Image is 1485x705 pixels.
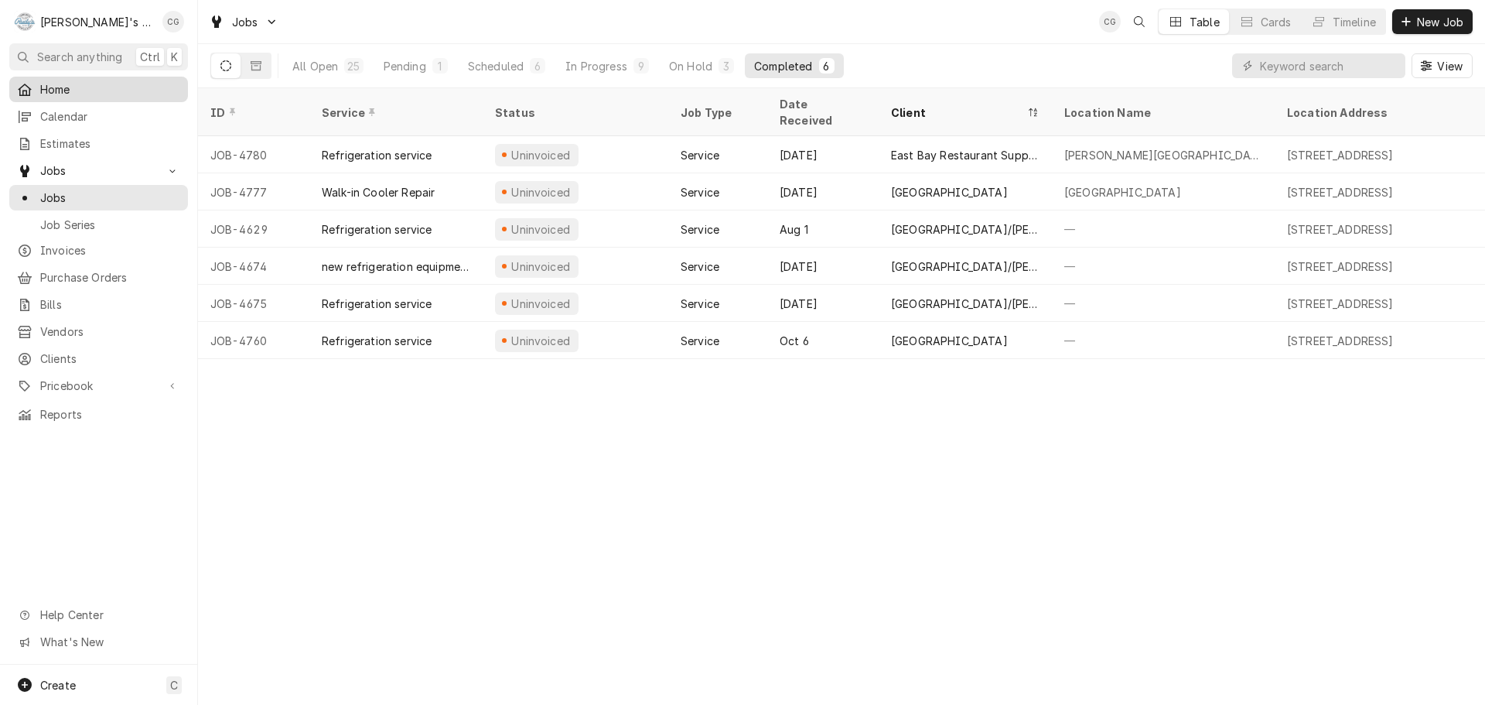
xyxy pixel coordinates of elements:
div: [GEOGRAPHIC_DATA] [1064,184,1181,200]
span: C [170,677,178,693]
div: [STREET_ADDRESS] [1287,258,1394,275]
a: Vendors [9,319,188,344]
div: 6 [533,58,542,74]
div: [GEOGRAPHIC_DATA]/[PERSON_NAME][GEOGRAPHIC_DATA] [891,296,1039,312]
span: View [1434,58,1466,74]
div: ID [210,104,294,121]
div: Service [681,296,719,312]
span: Jobs [40,190,180,206]
div: [DATE] [767,173,879,210]
div: Uninvoiced [510,258,572,275]
a: Invoices [9,238,188,263]
div: Pending [384,58,426,74]
a: Calendar [9,104,188,129]
div: — [1052,285,1275,322]
div: Walk-in Cooler Repair [322,184,435,200]
span: Vendors [40,323,180,340]
div: [GEOGRAPHIC_DATA] [891,333,1008,349]
div: Completed [754,58,812,74]
div: In Progress [565,58,627,74]
span: Home [40,81,180,98]
div: Service [681,221,719,238]
button: Search anythingCtrlK [9,43,188,70]
div: Date Received [780,96,863,128]
div: Service [322,104,467,121]
div: Location Name [1064,104,1259,121]
div: [GEOGRAPHIC_DATA]/[PERSON_NAME][GEOGRAPHIC_DATA] [891,221,1039,238]
span: Estimates [40,135,180,152]
a: Home [9,77,188,102]
div: — [1052,322,1275,359]
div: Service [681,258,719,275]
div: Uninvoiced [510,221,572,238]
a: Go to Jobs [9,158,188,183]
a: Clients [9,346,188,371]
div: East Bay Restaurant Supply Inc. [891,147,1039,163]
div: Cards [1261,14,1292,30]
div: Rudy's Commercial Refrigeration's Avatar [14,11,36,33]
div: Refrigeration service [322,147,432,163]
div: Uninvoiced [510,184,572,200]
span: Search anything [37,49,122,65]
div: Client [891,104,1024,121]
div: Uninvoiced [510,333,572,349]
div: Location Address [1287,104,1482,121]
input: Keyword search [1260,53,1398,78]
div: Job Type [681,104,755,121]
span: Calendar [40,108,180,125]
span: Jobs [232,14,258,30]
div: Refrigeration service [322,296,432,312]
button: View [1412,53,1473,78]
a: Jobs [9,185,188,210]
div: R [14,11,36,33]
div: JOB-4674 [198,248,309,285]
div: [STREET_ADDRESS] [1287,296,1394,312]
div: [STREET_ADDRESS] [1287,147,1394,163]
a: Reports [9,402,188,427]
a: Go to Pricebook [9,373,188,399]
button: New Job [1392,9,1473,34]
span: Ctrl [140,49,160,65]
div: 3 [722,58,731,74]
div: — [1052,248,1275,285]
div: CG [162,11,184,33]
div: [PERSON_NAME]'s Commercial Refrigeration [40,14,154,30]
a: Go to Jobs [203,9,285,35]
div: Uninvoiced [510,147,572,163]
span: K [171,49,178,65]
div: [DATE] [767,248,879,285]
div: [PERSON_NAME][GEOGRAPHIC_DATA] [1064,147,1262,163]
div: JOB-4777 [198,173,309,210]
div: JOB-4629 [198,210,309,248]
div: Status [495,104,653,121]
div: [GEOGRAPHIC_DATA]/[PERSON_NAME][GEOGRAPHIC_DATA] [891,258,1039,275]
span: Help Center [40,607,179,623]
div: Uninvoiced [510,296,572,312]
div: [STREET_ADDRESS] [1287,184,1394,200]
a: Go to Help Center [9,602,188,628]
div: 25 [347,58,360,74]
div: Christine Gutierrez's Avatar [162,11,184,33]
div: Service [681,147,719,163]
div: Aug 1 [767,210,879,248]
div: Refrigeration service [322,221,432,238]
div: Christine Gutierrez's Avatar [1099,11,1121,33]
button: Open search [1127,9,1152,34]
div: All Open [292,58,338,74]
div: [GEOGRAPHIC_DATA] [891,184,1008,200]
div: new refrigeration equipment installation [322,258,470,275]
div: On Hold [669,58,712,74]
div: Service [681,333,719,349]
div: [STREET_ADDRESS] [1287,221,1394,238]
span: New Job [1414,14,1466,30]
div: Refrigeration service [322,333,432,349]
div: [STREET_ADDRESS] [1287,333,1394,349]
a: Purchase Orders [9,265,188,290]
div: [DATE] [767,136,879,173]
span: Job Series [40,217,180,233]
div: JOB-4675 [198,285,309,322]
a: Go to What's New [9,629,188,655]
div: [DATE] [767,285,879,322]
div: JOB-4780 [198,136,309,173]
span: Invoices [40,242,180,258]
